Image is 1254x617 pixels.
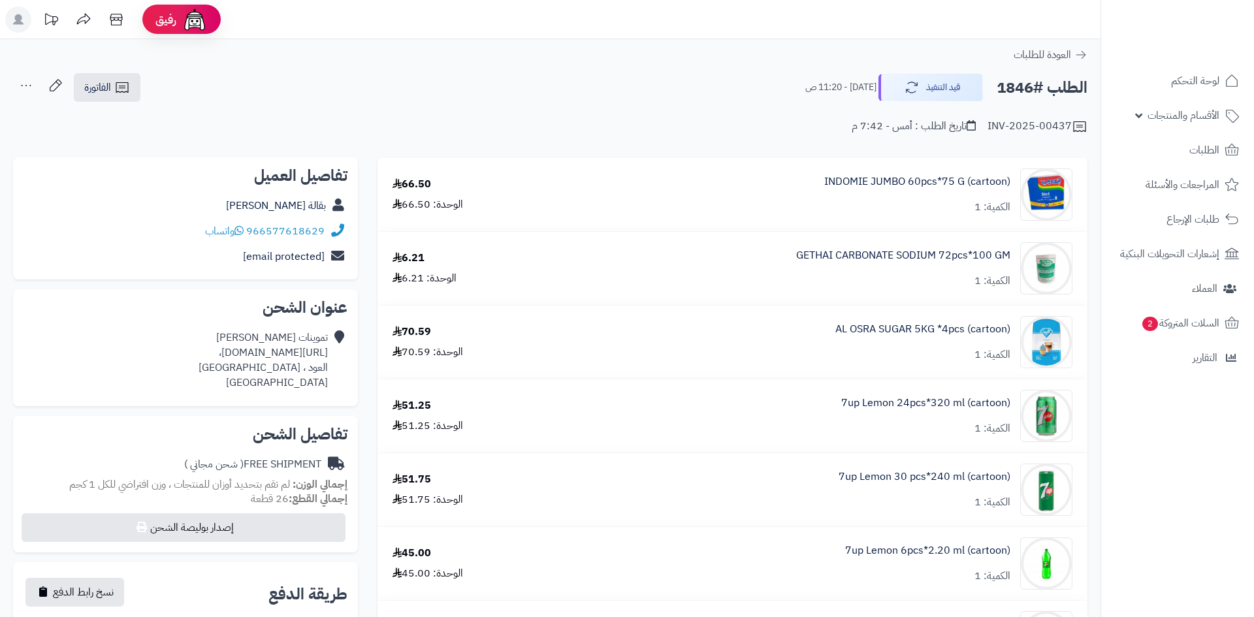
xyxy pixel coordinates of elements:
[974,200,1010,215] div: الكمية: 1
[997,74,1087,101] h2: الطلب #1846
[1021,168,1072,221] img: 1747283225-Screenshot%202025-05-15%20072245-90x90.jpg
[796,248,1010,263] a: GETHAI CARBONATE SODIUM 72pcs*100 GM
[184,457,321,472] div: FREE SHIPMENT
[878,74,983,101] button: قيد التنفيذ
[1021,537,1072,590] img: 1747541306-e6e5e2d5-9b67-463e-b81b-59a02ee4-90x90.jpg
[1109,134,1246,166] a: الطلبات
[1109,169,1246,200] a: المراجعات والأسئلة
[1021,464,1072,516] img: 1747541124-caa6673e-b677-477c-bbb4-b440b79b-90x90.jpg
[841,396,1010,411] a: 7up Lemon 24pcs*320 ml (cartoon)
[805,81,876,94] small: [DATE] - 11:20 ص
[393,566,463,581] div: الوحدة: 45.00
[1109,238,1246,270] a: إشعارات التحويلات البنكية
[1109,308,1246,339] a: السلات المتروكة2
[205,223,244,239] a: واتساب
[226,198,326,214] a: بقالة [PERSON_NAME]
[22,513,346,542] button: إصدار بوليصة الشحن
[393,251,425,266] div: 6.21
[1189,141,1219,159] span: الطلبات
[393,546,431,561] div: 45.00
[839,469,1010,484] a: 7up Lemon 30 pcs*240 ml (cartoon)
[393,324,431,340] div: 70.59
[74,73,140,102] a: الفاتورة
[974,421,1010,436] div: الكمية: 1
[243,249,325,264] a: [email protected]
[974,569,1010,584] div: الكمية: 1
[1014,47,1071,63] span: العودة للطلبات
[974,274,1010,289] div: الكمية: 1
[1109,342,1246,373] a: التقارير
[1193,349,1217,367] span: التقارير
[1142,316,1159,332] span: 2
[25,578,124,607] button: نسخ رابط الدفع
[1165,10,1242,38] img: logo-2.png
[1109,273,1246,304] a: العملاء
[988,119,1087,134] div: INV-2025-00437
[393,197,463,212] div: الوحدة: 66.50
[53,584,114,600] span: نسخ رابط الدفع
[268,586,347,602] h2: طريقة الدفع
[393,345,463,360] div: الوحدة: 70.59
[24,168,347,183] h2: تفاصيل العميل
[35,7,67,36] a: تحديثات المنصة
[393,472,431,487] div: 51.75
[1021,390,1072,442] img: 1747540602-UsMwFj3WdUIJzISPTZ6ZIXs6lgAaNT6J-90x90.jpg
[393,492,463,507] div: الوحدة: 51.75
[393,398,431,413] div: 51.25
[1109,65,1246,97] a: لوحة التحكم
[182,7,208,33] img: ai-face.png
[1021,242,1072,294] img: 1747285343-BLvTmS0pN6ioIlfEp1EaX7WoLK74VrBi-90x90.jpg
[1109,204,1246,235] a: طلبات الإرجاع
[393,271,457,286] div: الوحدة: 6.21
[974,495,1010,510] div: الكمية: 1
[251,491,347,507] small: 26 قطعة
[293,477,347,492] strong: إجمالي الوزن:
[1148,106,1219,125] span: الأقسام والمنتجات
[24,426,347,442] h2: تفاصيل الشحن
[1146,176,1219,194] span: المراجعات والأسئلة
[1171,72,1219,90] span: لوحة التحكم
[393,177,431,192] div: 66.50
[24,300,347,315] h2: عنوان الشحن
[835,322,1010,337] a: AL OSRA SUGAR 5KG *4pcs (cartoon)
[184,456,244,472] span: ( شحن مجاني )
[69,477,290,492] span: لم تقم بتحديد أوزان للمنتجات ، وزن افتراضي للكل 1 كجم
[1166,210,1219,229] span: طلبات الإرجاع
[246,223,325,239] a: 966577618629
[852,119,976,134] div: تاريخ الطلب : أمس - 7:42 م
[393,419,463,434] div: الوحدة: 51.25
[1014,47,1087,63] a: العودة للطلبات
[974,347,1010,362] div: الكمية: 1
[1192,279,1217,298] span: العملاء
[1141,314,1219,332] span: السلات المتروكة
[155,12,176,27] span: رفيق
[199,330,328,390] div: تموينات [PERSON_NAME] [URL][DOMAIN_NAME]، العود ، [GEOGRAPHIC_DATA] [GEOGRAPHIC_DATA]
[1120,245,1219,263] span: إشعارات التحويلات البنكية
[289,491,347,507] strong: إجمالي القطع:
[845,543,1010,558] a: 7up Lemon 6pcs*2.20 ml (cartoon)
[824,174,1010,189] a: INDOMIE JUMBO 60pcs*75 G (cartoon)
[1021,316,1072,368] img: 1747423075-61eTFA9P4wL._AC_SL1411-90x90.jpg
[84,80,111,95] span: الفاتورة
